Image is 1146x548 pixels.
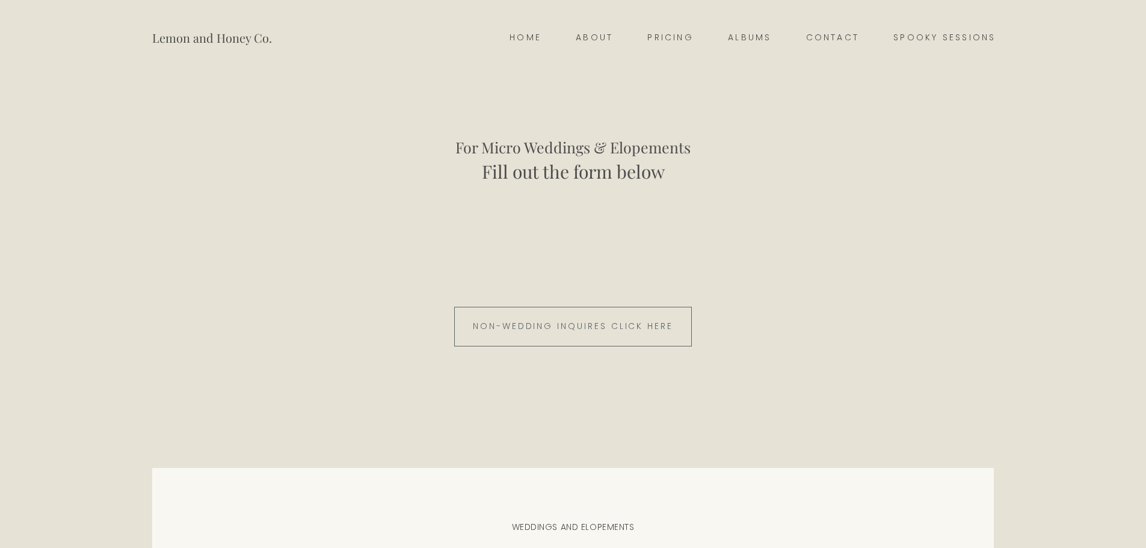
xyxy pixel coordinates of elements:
[711,29,789,46] a: Albums
[789,29,876,46] a: Contact
[454,307,692,346] a: Non-wedding inquires click here
[473,320,673,332] span: Non-wedding inquires click here
[152,22,272,53] a: Lemon and Honey Co.
[152,158,994,185] h2: Fill out the form below
[630,29,711,46] a: Pricing
[493,29,559,46] a: Home
[559,29,630,46] a: About
[152,136,994,159] h1: For Micro Weddings & Elopements
[512,521,635,533] span: WEDDINGS AND ELOPEMENTS
[876,29,1013,46] a: Spooky Sessions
